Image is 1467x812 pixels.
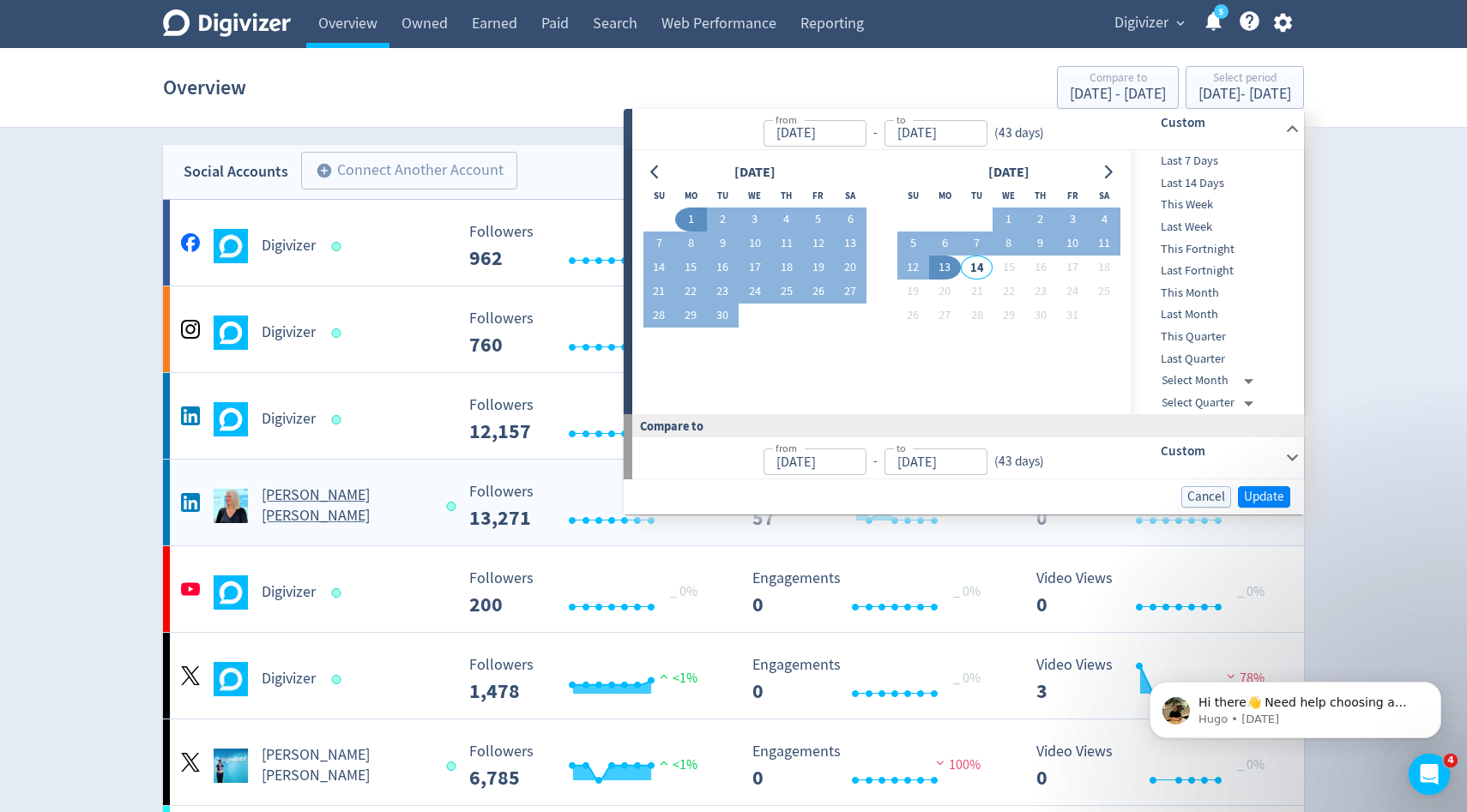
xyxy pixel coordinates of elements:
[643,304,675,328] button: 28
[729,161,781,184] div: [DATE]
[1131,305,1301,324] span: Last Month
[461,743,718,789] svg: Followers ---
[1162,392,1260,414] div: Select Quarter
[1187,490,1225,503] span: Cancel
[461,397,718,442] svg: Followers ---
[896,112,906,127] label: to
[632,437,1304,478] div: from-to(43 days)Custom
[163,373,1304,459] a: Digivizer undefinedDigivizer Followers --- _ 0% Followers 12,157 Engagements 117 Engagements 117 ...
[316,162,333,179] span: add_circle
[1131,282,1301,304] div: This Month
[1024,304,1056,328] button: 30
[987,452,1044,472] div: ( 43 days )
[1181,486,1231,508] button: Cancel
[461,484,718,529] svg: Followers ---
[770,232,802,256] button: 11
[675,232,707,256] button: 8
[1161,112,1278,133] h6: Custom
[262,485,431,526] h5: [PERSON_NAME] [PERSON_NAME]
[739,280,770,304] button: 24
[1024,183,1056,208] th: Thursday
[897,232,929,256] button: 5
[835,232,866,256] button: 13
[739,208,770,232] button: 3
[987,123,1051,143] div: ( 43 days )
[163,286,1304,372] a: Digivizer undefinedDigivizer Followers --- _ 0% Followers 760 Engagements 11 Engagements 11 42% V...
[670,583,697,600] span: _ 0%
[1057,66,1179,109] button: Compare to[DATE] - [DATE]
[707,304,739,328] button: 30
[163,60,246,115] h1: Overview
[1131,150,1301,414] nav: presets
[1056,280,1088,304] button: 24
[866,452,884,472] div: -
[214,489,248,523] img: Emma Lo Russo undefined
[214,575,248,610] img: Digivizer undefined
[1089,232,1120,256] button: 11
[1131,218,1301,237] span: Last Week
[1028,657,1285,702] svg: Video Views 3
[1214,4,1229,19] a: 5
[1162,370,1260,392] div: Select Month
[835,208,866,232] button: 6
[707,232,739,256] button: 9
[1131,350,1301,369] span: Last Quarter
[446,502,461,511] span: Data last synced: 14 Oct 2025, 10:02am (AEDT)
[1161,441,1278,461] h6: Custom
[961,232,993,256] button: 7
[770,280,802,304] button: 25
[1114,9,1168,37] span: Digivizer
[776,441,797,455] label: from
[993,208,1024,232] button: 1
[1056,304,1088,328] button: 31
[961,256,993,280] button: 14
[214,229,248,263] img: Digivizer undefined
[1070,72,1166,87] div: Compare to
[1444,754,1458,767] span: 4
[1131,304,1301,326] div: Last Month
[1131,238,1301,261] div: This Fortnight
[39,51,66,79] img: Profile image for Hugo
[1056,208,1088,232] button: 3
[214,402,248,436] img: Digivizer undefined
[1131,326,1301,348] div: This Quarter
[897,280,929,304] button: 19
[26,36,317,93] div: message notification from Hugo, 1w ago. Hi there👋 Need help choosing a plan? Send us a message 💬
[707,280,739,304] button: 23
[1131,260,1301,282] div: Last Fortnight
[632,109,1304,150] div: from-to(43 days)Custom
[770,208,802,232] button: 4
[332,588,347,598] span: Data last synced: 14 Oct 2025, 8:02am (AEDT)
[953,670,981,687] span: _ 0%
[802,256,834,280] button: 19
[961,304,993,328] button: 28
[301,152,517,189] button: Connect Another Account
[1131,262,1301,280] span: Last Fortnight
[163,460,1304,545] a: Emma Lo Russo undefined[PERSON_NAME] [PERSON_NAME] Followers --- _ 0% Followers 13,271 Engagement...
[675,280,707,304] button: 22
[993,304,1024,328] button: 29
[1131,150,1301,172] div: Last 7 Days
[632,150,1304,414] div: from-to(43 days)Custom
[446,761,461,771] span: Data last synced: 14 Oct 2025, 2:02am (AEDT)
[897,183,929,208] th: Sunday
[953,583,981,600] span: _ 0%
[214,662,248,696] img: Digivizer undefined
[1096,160,1120,184] button: Go to next month
[1056,256,1088,280] button: 17
[1056,232,1088,256] button: 10
[1056,183,1088,208] th: Friday
[802,232,834,256] button: 12
[1198,72,1291,87] div: Select period
[332,242,347,251] span: Data last synced: 13 Oct 2025, 7:01pm (AEDT)
[675,304,707,328] button: 29
[1089,183,1120,208] th: Saturday
[1131,172,1301,195] div: Last 14 Days
[993,256,1024,280] button: 15
[835,183,866,208] th: Saturday
[75,50,283,81] span: Hi there👋 Need help choosing a plan? Send us a message 💬
[835,256,866,280] button: 20
[461,310,718,356] svg: Followers ---
[655,670,697,687] span: <1%
[929,232,961,256] button: 6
